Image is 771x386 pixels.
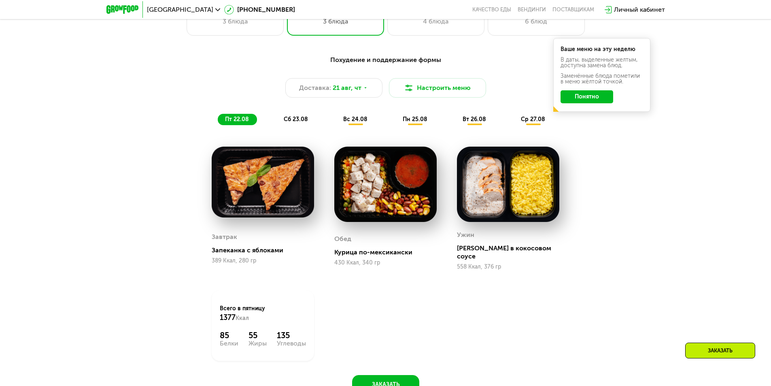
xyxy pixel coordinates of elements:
div: Заменённые блюда пометили в меню жёлтой точкой. [561,73,643,85]
span: вс 24.08 [343,116,367,123]
div: В даты, выделенные желтым, доступна замена блюд. [561,57,643,68]
span: вт 26.08 [463,116,486,123]
div: Жиры [249,340,267,347]
a: Вендинги [518,6,546,13]
div: 135 [277,331,306,340]
div: Обед [334,233,351,245]
div: 558 Ккал, 376 гр [457,264,559,270]
div: 6 блюд [496,17,576,26]
div: Всего в пятницу [220,305,306,322]
div: Завтрак [212,231,237,243]
div: Похудение и поддержание формы [146,55,625,65]
div: 389 Ккал, 280 гр [212,258,314,264]
button: Настроить меню [389,78,486,98]
div: Углеводы [277,340,306,347]
div: 85 [220,331,238,340]
div: 3 блюда [295,17,376,26]
div: Белки [220,340,238,347]
div: Ваше меню на эту неделю [561,47,643,52]
div: [PERSON_NAME] в кокосовом соусе [457,244,566,260]
span: Ккал [236,315,249,322]
div: 3 блюда [195,17,275,26]
span: сб 23.08 [284,116,308,123]
div: 430 Ккал, 340 гр [334,260,437,266]
div: Личный кабинет [614,5,665,15]
div: 4 блюда [396,17,476,26]
span: 1377 [220,313,236,322]
div: Курица по-мексикански [334,248,443,256]
div: Запеканка с яблоками [212,246,321,254]
div: Ужин [457,229,474,241]
span: Доставка: [299,83,331,93]
div: Заказать [685,343,755,358]
div: 55 [249,331,267,340]
button: Понятно [561,90,613,103]
a: Качество еды [472,6,511,13]
span: [GEOGRAPHIC_DATA] [147,6,213,13]
span: 21 авг, чт [333,83,361,93]
span: пн 25.08 [403,116,427,123]
div: поставщикам [552,6,594,13]
a: [PHONE_NUMBER] [224,5,295,15]
span: ср 27.08 [521,116,545,123]
span: пт 22.08 [225,116,249,123]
